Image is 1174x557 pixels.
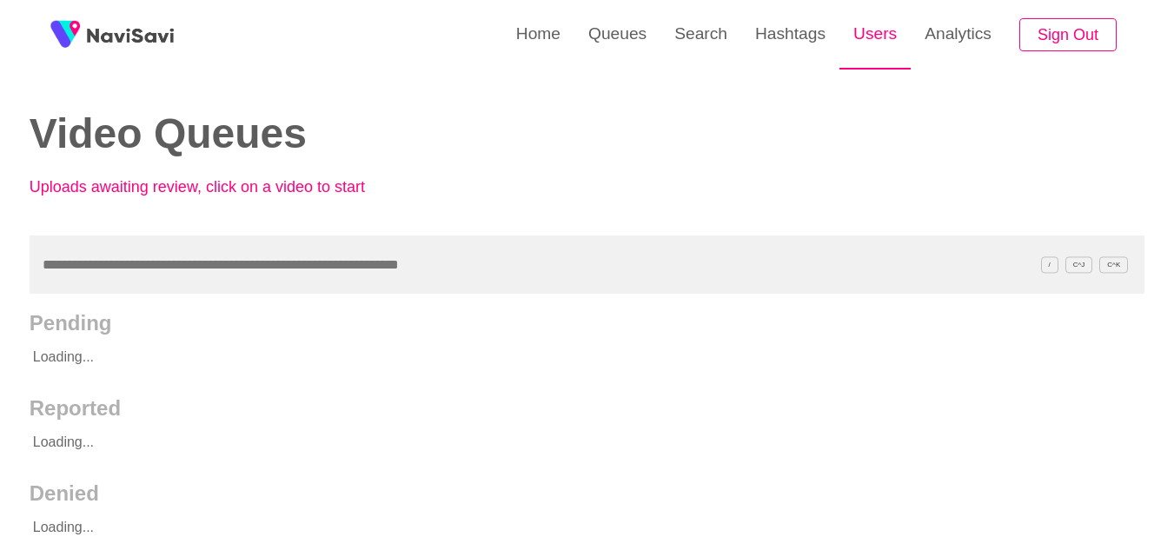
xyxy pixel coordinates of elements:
[30,178,412,196] p: Uploads awaiting review, click on a video to start
[30,111,561,157] h2: Video Queues
[1041,256,1058,273] span: /
[87,26,174,43] img: fireSpot
[30,396,1144,421] h2: Reported
[30,335,1033,379] p: Loading...
[30,421,1033,464] p: Loading...
[1065,256,1093,273] span: C^J
[43,13,87,56] img: fireSpot
[30,481,1144,506] h2: Denied
[1019,18,1117,52] button: Sign Out
[1099,256,1128,273] span: C^K
[30,311,1144,335] h2: Pending
[30,506,1033,549] p: Loading...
